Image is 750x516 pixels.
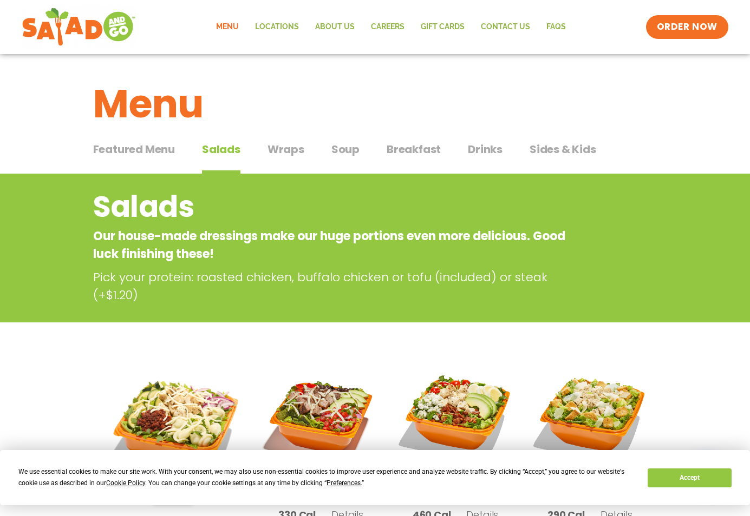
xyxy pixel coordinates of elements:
a: Menu [208,15,247,39]
a: ORDER NOW [646,15,728,39]
div: We use essential cookies to make our site work. With your consent, we may also use non-essential ... [18,466,635,489]
span: ORDER NOW [657,21,718,34]
span: Featured Menu [93,141,175,157]
img: Product photo for Tuscan Summer Salad [101,359,246,504]
button: Accept [648,468,731,487]
span: Salads [202,141,240,157]
p: Our house-made dressings make our huge portions even more delicious. Good luck finishing these! [93,227,570,263]
img: Product photo for Caesar Salad [531,359,649,477]
span: Soup [331,141,360,157]
a: GIFT CARDS [413,15,473,39]
a: About Us [307,15,363,39]
img: new-SAG-logo-768×292 [22,5,136,49]
p: Pick your protein: roasted chicken, buffalo chicken or tofu (included) or steak (+$1.20) [93,268,575,304]
span: Sides & Kids [530,141,596,157]
span: Preferences [327,479,361,487]
img: Product photo for Cobb Salad [396,359,514,477]
nav: Menu [208,15,574,39]
span: Wraps [268,141,304,157]
a: Locations [247,15,307,39]
span: Cookie Policy [106,479,145,487]
span: Drinks [468,141,503,157]
div: Tabbed content [93,137,657,174]
img: Product photo for Fajita Salad [262,359,380,477]
a: FAQs [538,15,574,39]
h2: Salads [93,185,570,229]
a: Contact Us [473,15,538,39]
a: Careers [363,15,413,39]
h1: Menu [93,75,657,133]
span: Breakfast [387,141,441,157]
